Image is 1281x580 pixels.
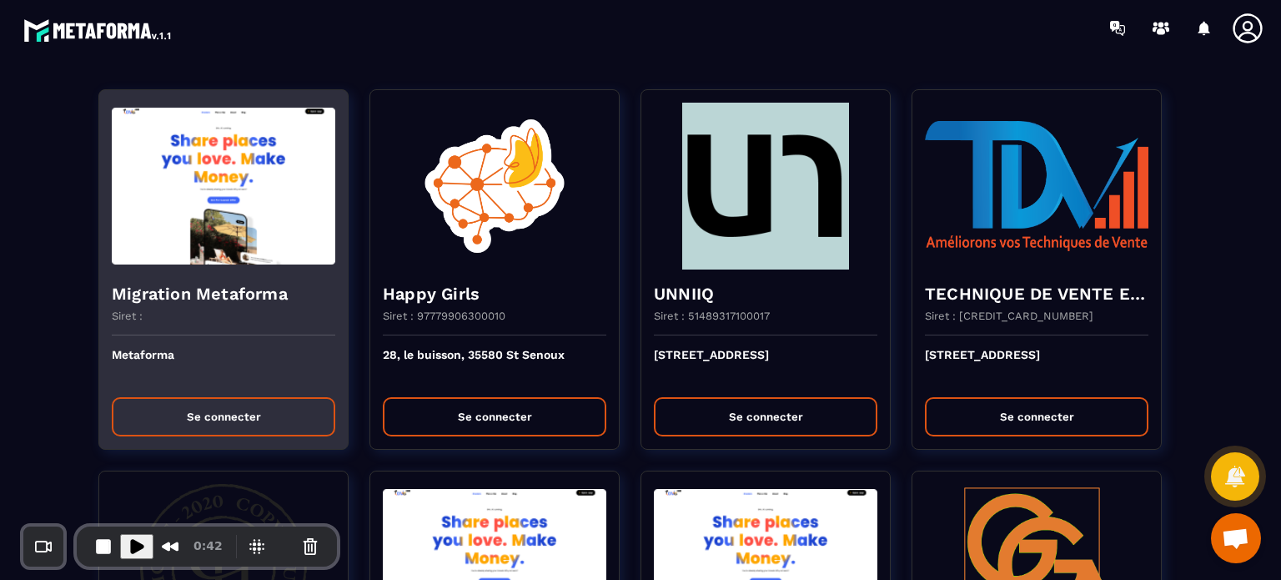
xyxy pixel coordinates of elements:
[654,282,877,305] h4: UNNIIQ
[112,282,335,305] h4: Migration Metaforma
[112,348,335,385] p: Metaforma
[654,310,770,322] p: Siret : 51489317100017
[654,397,877,436] button: Se connecter
[1211,513,1261,563] div: Ouvrir le chat
[383,103,606,270] img: funnel-background
[112,310,143,322] p: Siret :
[925,397,1148,436] button: Se connecter
[925,282,1148,305] h4: TECHNIQUE DE VENTE EDITION
[654,103,877,270] img: funnel-background
[23,15,173,45] img: logo
[112,397,335,436] button: Se connecter
[383,348,606,385] p: 28, le buisson, 35580 St Senoux
[654,348,877,385] p: [STREET_ADDRESS]
[383,397,606,436] button: Se connecter
[925,103,1148,270] img: funnel-background
[383,282,606,305] h4: Happy Girls
[383,310,505,322] p: Siret : 97779906300010
[925,310,1093,322] p: Siret : [CREDIT_CARD_NUMBER]
[925,348,1148,385] p: [STREET_ADDRESS]
[112,103,335,270] img: funnel-background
